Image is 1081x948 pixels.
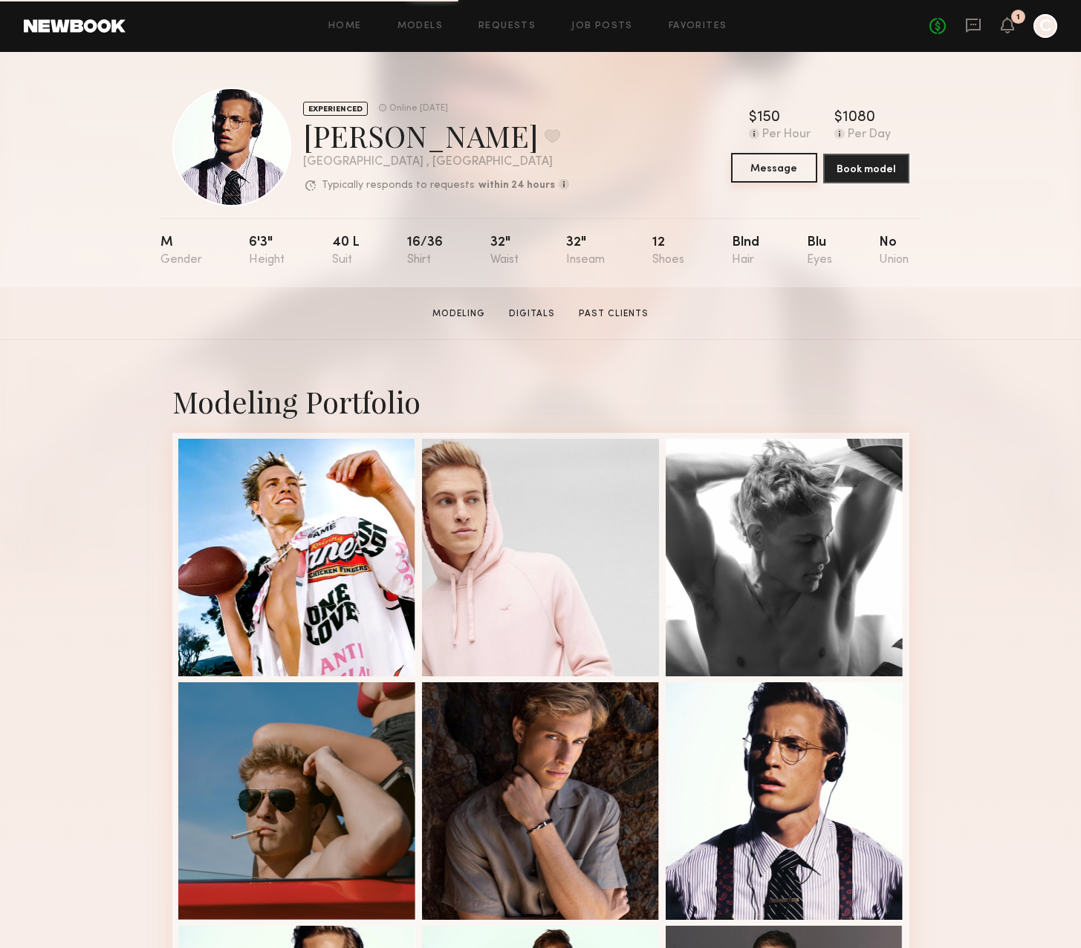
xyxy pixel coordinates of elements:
a: C [1033,14,1057,38]
div: Online [DATE] [389,104,448,114]
button: Message [731,153,817,183]
div: No [879,236,909,267]
a: Favorites [669,22,727,31]
div: Modeling Portfolio [172,382,909,421]
div: Blnd [732,236,759,267]
div: [GEOGRAPHIC_DATA] , [GEOGRAPHIC_DATA] [303,156,569,169]
div: 16/36 [407,236,443,267]
div: Per Day [848,128,891,142]
button: Book model [823,154,909,183]
div: 32" [490,236,519,267]
a: Job Posts [571,22,633,31]
div: 6'3" [249,236,285,267]
div: 40 l [332,236,360,267]
a: Digitals [503,307,561,321]
p: Typically responds to requests [322,180,475,191]
div: $ [834,111,843,125]
div: 12 [652,236,684,267]
div: M [160,236,202,267]
div: Blu [807,236,832,267]
div: [PERSON_NAME] [303,116,569,155]
a: Past Clients [573,307,655,321]
div: 150 [757,111,780,125]
div: $ [749,111,757,125]
div: Per Hour [762,128,811,142]
a: Home [328,22,362,31]
div: 32" [566,236,605,267]
div: 1 [1016,13,1020,22]
div: 1080 [843,111,875,125]
div: EXPERIENCED [303,102,368,116]
a: Modeling [426,307,491,321]
a: Models [397,22,443,31]
a: Requests [478,22,536,31]
b: within 24 hours [478,180,555,191]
